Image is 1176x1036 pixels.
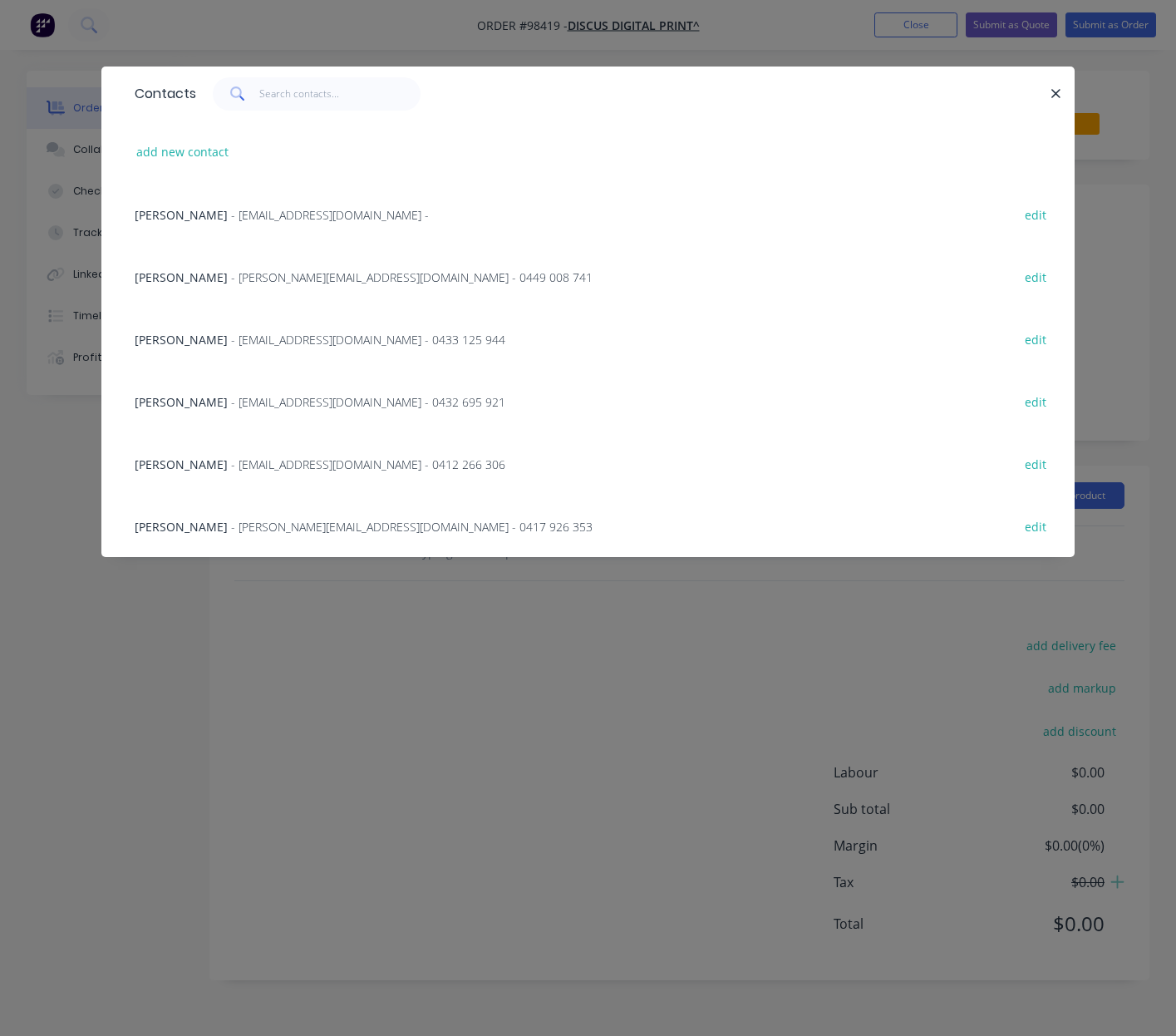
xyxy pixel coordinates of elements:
[128,141,238,163] button: add new contact
[1016,515,1055,537] button: edit
[135,394,228,410] span: [PERSON_NAME]
[231,394,505,410] span: - [EMAIL_ADDRESS][DOMAIN_NAME] - 0432 695 921
[126,67,196,121] div: Contacts
[135,269,228,285] span: [PERSON_NAME]
[1016,265,1055,288] button: edit
[1016,328,1055,350] button: edit
[231,332,505,348] span: - [EMAIL_ADDRESS][DOMAIN_NAME] - 0433 125 944
[1016,390,1055,412] button: edit
[259,77,421,111] input: Search contacts...
[135,332,228,348] span: [PERSON_NAME]
[135,207,228,223] span: [PERSON_NAME]
[231,207,429,223] span: - [EMAIL_ADDRESS][DOMAIN_NAME] -
[231,269,593,285] span: - [PERSON_NAME][EMAIL_ADDRESS][DOMAIN_NAME] - 0449 008 741
[231,456,505,472] span: - [EMAIL_ADDRESS][DOMAIN_NAME] - 0412 266 306
[135,456,228,472] span: [PERSON_NAME]
[135,519,228,535] span: [PERSON_NAME]
[1016,203,1055,225] button: edit
[1016,452,1055,475] button: edit
[231,519,593,535] span: - [PERSON_NAME][EMAIL_ADDRESS][DOMAIN_NAME] - 0417 926 353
